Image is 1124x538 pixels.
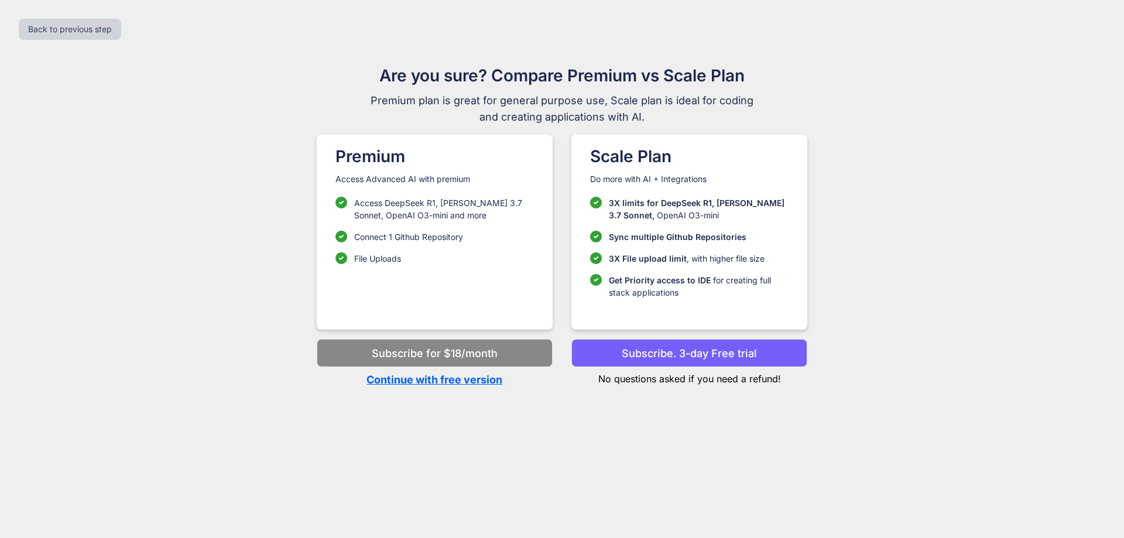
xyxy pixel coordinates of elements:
[372,345,498,361] p: Subscribe for $18/month
[590,274,602,286] img: checklist
[365,92,759,125] span: Premium plan is great for general purpose use, Scale plan is ideal for coding and creating applic...
[590,144,789,169] h1: Scale Plan
[609,198,784,220] span: 3X limits for DeepSeek R1, [PERSON_NAME] 3.7 Sonnet,
[571,339,807,367] button: Subscribe. 3-day Free trial
[571,367,807,386] p: No questions asked if you need a refund!
[354,252,401,265] p: File Uploads
[19,19,121,40] button: Back to previous step
[335,144,534,169] h1: Premium
[354,197,534,221] p: Access DeepSeek R1, [PERSON_NAME] 3.7 Sonnet, OpenAI O3-mini and more
[317,339,553,367] button: Subscribe for $18/month
[609,275,711,285] span: Get Priority access to IDE
[609,231,746,243] p: Sync multiple Github Repositories
[335,197,347,208] img: checklist
[609,253,687,263] span: 3X File upload limit
[590,231,602,242] img: checklist
[590,173,789,185] p: Do more with AI + Integrations
[335,252,347,264] img: checklist
[590,252,602,264] img: checklist
[335,173,534,185] p: Access Advanced AI with premium
[609,274,789,299] p: for creating full stack applications
[590,197,602,208] img: checklist
[609,197,789,221] p: OpenAI O3-mini
[354,231,463,243] p: Connect 1 Github Repository
[609,252,765,265] p: , with higher file size
[317,372,553,388] p: Continue with free version
[622,345,757,361] p: Subscribe. 3-day Free trial
[365,63,759,88] h1: Are you sure? Compare Premium vs Scale Plan
[335,231,347,242] img: checklist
